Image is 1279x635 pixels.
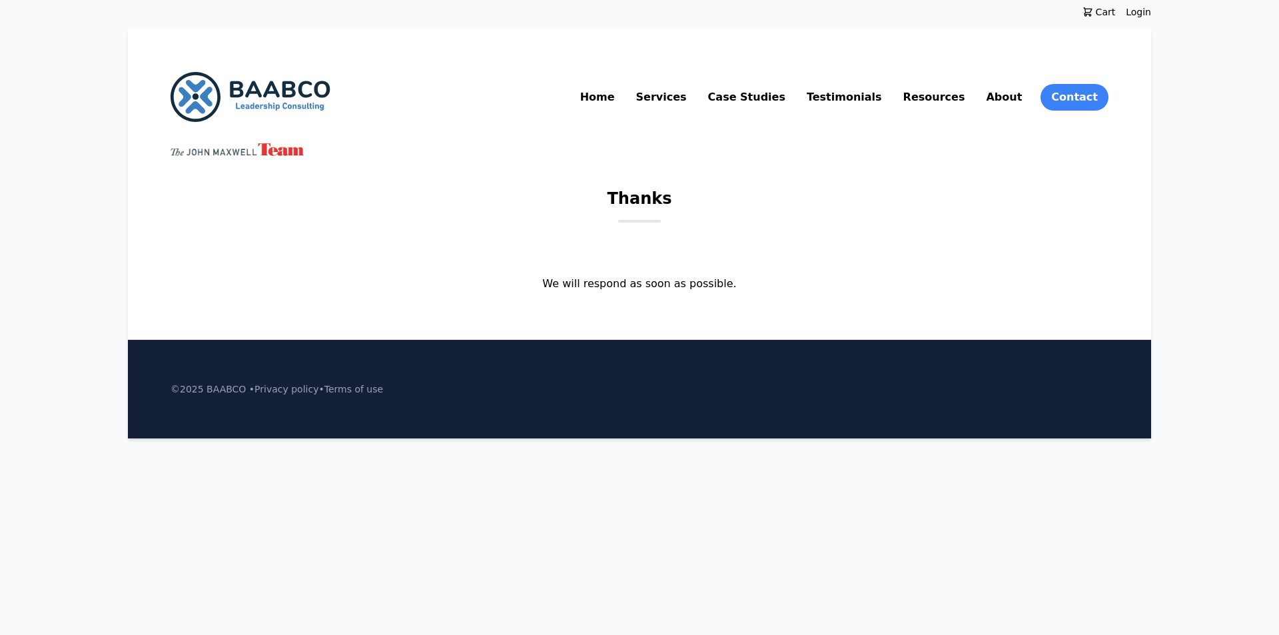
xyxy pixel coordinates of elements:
h1: Thanks [608,188,672,220]
a: Testimonials [804,87,885,108]
p: We will respond as soon as possible. [419,276,860,292]
a: Login [1126,5,1151,19]
a: Home [578,87,618,108]
span: Cart [1093,5,1116,19]
a: Privacy policy [254,384,318,394]
a: Resources [901,87,968,108]
img: BAABCO Consulting Services [171,72,330,122]
a: Cart [1072,5,1126,19]
a: Case Studies [705,87,788,108]
a: About [983,87,1025,108]
a: Terms of use [324,384,383,394]
a: Services [634,87,689,108]
p: ©2025 BAABCO • • [171,382,383,396]
img: John Maxwell [171,143,304,156]
a: Contact [1041,84,1108,111]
